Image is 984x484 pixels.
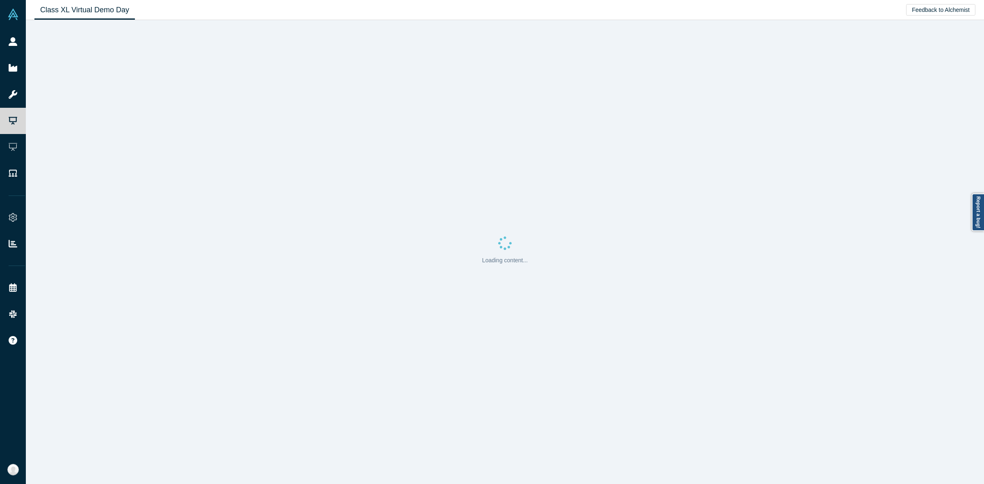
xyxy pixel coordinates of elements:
a: Class XL Virtual Demo Day [34,0,135,20]
img: Alchemist Vault Logo [7,9,19,20]
a: Report a bug! [972,193,984,231]
p: Loading content... [482,256,528,265]
button: Feedback to Alchemist [906,4,975,16]
img: Anna Sanchez's Account [7,464,19,475]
